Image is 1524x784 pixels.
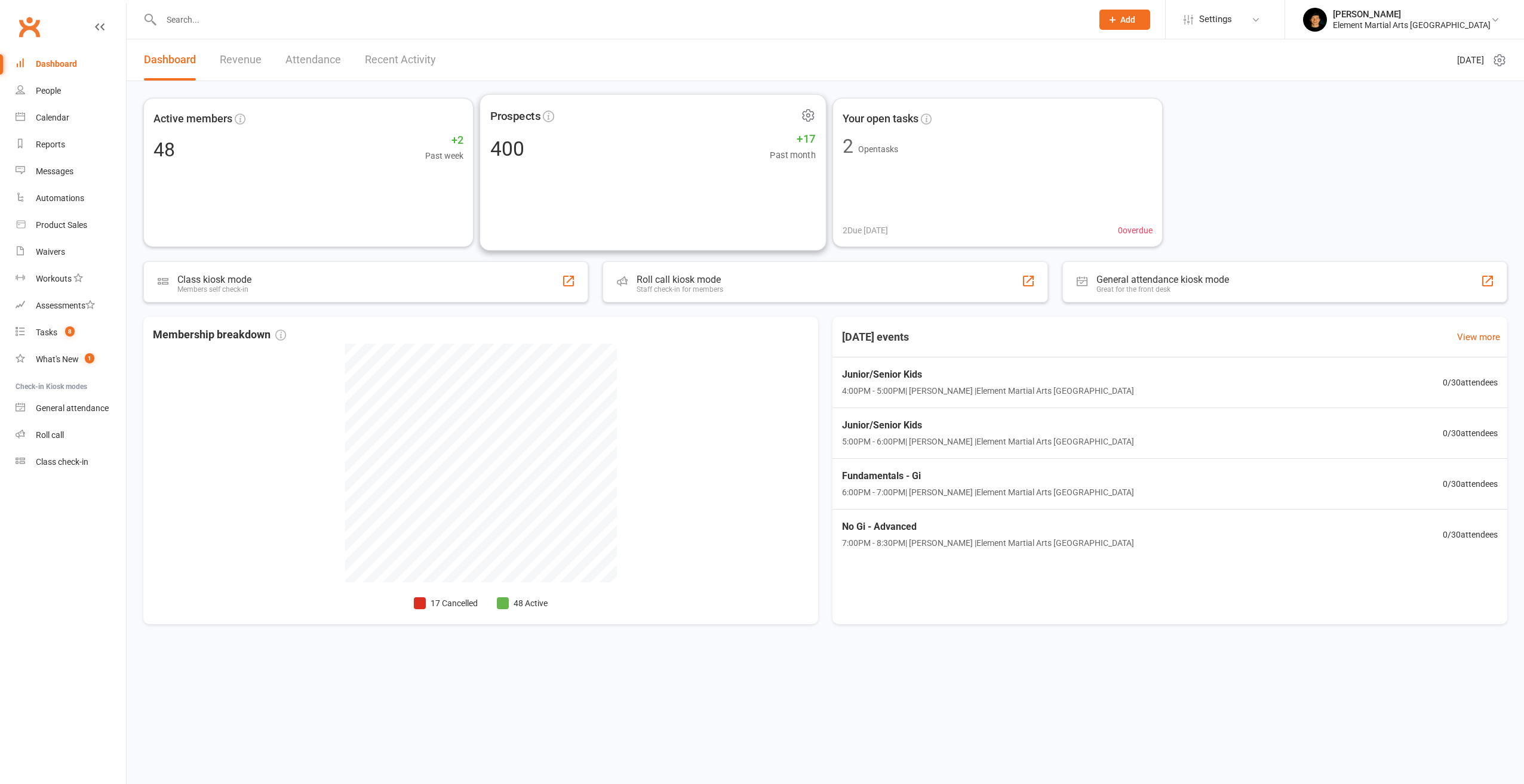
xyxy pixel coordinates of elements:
div: 400 [490,138,524,159]
div: General attendance [36,403,109,413]
div: Workouts [36,274,72,283]
a: Messages [16,158,126,185]
h3: [DATE] events [832,326,918,348]
span: 0 / 30 attendees [1443,477,1498,490]
a: Assessments [16,292,126,319]
a: Product Sales [16,212,126,239]
div: Calendar [36,113,69,122]
span: Add [1120,15,1135,24]
span: Past week [425,149,463,162]
span: +2 [425,132,463,149]
a: Clubworx [14,12,44,42]
a: People [16,78,126,104]
span: Fundamentals - Gi [842,468,1134,484]
a: Automations [16,185,126,212]
a: Waivers [16,239,126,266]
div: General attendance kiosk mode [1096,274,1229,285]
div: Reports [36,140,65,149]
a: General attendance kiosk mode [16,395,126,422]
span: 0 / 30 attendees [1443,376,1498,389]
a: Recent Activity [365,39,436,81]
img: thumb_image1752621665.png [1303,8,1327,32]
div: Staff check-in for members [637,285,723,294]
span: Open tasks [858,144,898,154]
li: 48 Active [497,597,548,610]
div: Class check-in [36,457,88,467]
div: Messages [36,166,73,176]
div: Class kiosk mode [177,274,251,285]
div: Roll call kiosk mode [637,274,723,285]
div: Automations [36,193,84,203]
span: Past month [770,148,816,162]
span: No Gi - Advanced [842,519,1134,535]
span: 0 / 30 attendees [1443,528,1498,541]
div: What's New [36,354,79,364]
a: Dashboard [144,39,196,81]
div: [PERSON_NAME] [1333,9,1491,20]
a: Workouts [16,266,126,292]
div: 2 [843,137,853,156]
span: 4:00PM - 5:00PM | [PERSON_NAME] | Element Martial Arts [GEOGRAPHIC_DATA] [842,384,1134,397]
span: 5:00PM - 6:00PM | [PERSON_NAME] | Element Martial Arts [GEOGRAPHIC_DATA] [842,435,1134,448]
span: Active members [153,110,232,128]
span: +17 [770,130,816,148]
span: 7:00PM - 8:30PM | [PERSON_NAME] | Element Martial Arts [GEOGRAPHIC_DATA] [842,536,1134,550]
span: 0 overdue [1118,224,1153,237]
span: 0 / 30 attendees [1443,427,1498,440]
a: Class kiosk mode [16,449,126,476]
span: Settings [1199,6,1232,33]
div: Tasks [36,328,57,337]
div: Assessments [36,301,95,310]
div: 48 [153,140,175,159]
a: Tasks 8 [16,319,126,346]
a: Attendance [285,39,341,81]
div: Element Martial Arts [GEOGRAPHIC_DATA] [1333,20,1491,30]
span: 6:00PM - 7:00PM | [PERSON_NAME] | Element Martial Arts [GEOGRAPHIC_DATA] [842,486,1134,499]
div: Product Sales [36,220,87,230]
div: People [36,86,61,95]
input: Search... [158,11,1084,28]
span: Membership breakdown [153,326,286,344]
span: [DATE] [1457,53,1484,67]
span: 2 Due [DATE] [843,224,888,237]
li: 17 Cancelled [414,597,478,610]
span: 8 [65,326,75,337]
div: Waivers [36,247,65,257]
div: Dashboard [36,59,77,69]
div: Great for the front desk [1096,285,1229,294]
div: Roll call [36,430,64,440]
a: Dashboard [16,51,126,78]
a: Roll call [16,422,126,449]
a: Calendar [16,104,126,131]
a: What's New1 [16,346,126,373]
span: Junior/Senior Kids [842,418,1134,433]
button: Add [1099,10,1150,30]
span: Junior/Senior Kids [842,367,1134,382]
span: Your open tasks [843,110,918,128]
a: Revenue [220,39,262,81]
span: Prospects [490,107,540,125]
div: Members self check-in [177,285,251,294]
span: 1 [85,353,94,363]
a: Reports [16,131,126,158]
a: View more [1457,330,1500,344]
